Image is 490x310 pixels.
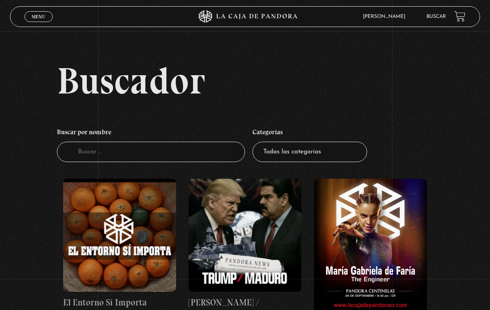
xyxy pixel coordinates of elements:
h4: Buscar por nombre [57,124,245,142]
span: Menu [32,14,45,19]
span: Cerrar [29,21,49,27]
h4: El Entorno Sí Importa [63,296,176,309]
a: El Entorno Sí Importa [63,179,176,309]
a: View your shopping cart [454,11,465,22]
span: [PERSON_NAME] [359,14,414,19]
h4: Categorías [252,124,367,142]
a: Buscar [426,14,446,19]
h2: Buscador [57,62,480,99]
